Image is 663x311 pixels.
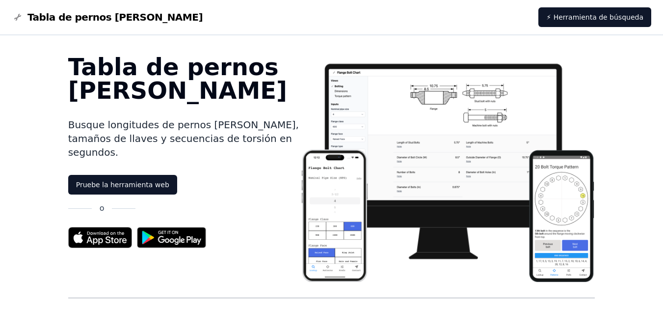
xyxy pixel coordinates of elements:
[76,181,169,189] font: Pruebe la herramienta web
[132,222,212,253] img: Consíguelo en Google Play
[100,203,105,213] font: o
[68,53,287,104] font: Tabla de pernos [PERSON_NAME]
[538,7,651,27] a: ⚡ Herramienta de búsqueda
[68,227,132,248] img: Insignia de la App Store para la aplicación Flange Bolt Chart
[68,119,299,158] font: Busque longitudes de pernos [PERSON_NAME], tamaños de llaves y secuencias de torsión en segundos.
[546,13,643,21] font: ⚡ Herramienta de búsqueda
[12,10,203,24] a: Gráfico de logotipos de pernos de bridaTabla de pernos [PERSON_NAME]
[68,175,177,195] a: Pruebe la herramienta web
[27,11,203,23] font: Tabla de pernos [PERSON_NAME]
[300,55,595,282] img: Captura de pantalla de la aplicación de gráfico de pernos de brida
[12,11,24,23] img: Gráfico de logotipos de pernos de brida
